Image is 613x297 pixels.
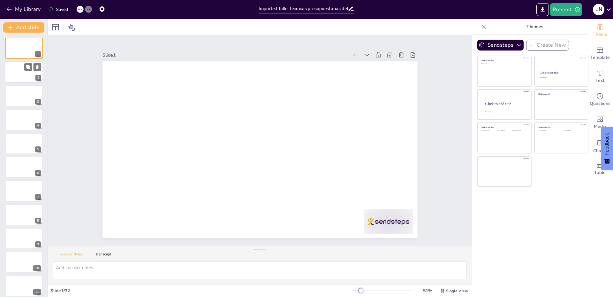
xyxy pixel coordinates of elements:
div: 5 [5,133,43,154]
div: Change the overall theme [587,19,613,42]
span: Feedback [604,133,610,155]
div: 9 [35,241,41,247]
button: Feedback - Show survey [601,127,613,170]
button: Present [550,3,582,16]
span: Text [595,77,604,84]
div: Add images, graphics, shapes or video [587,111,613,134]
div: J N [593,4,604,15]
div: 10 [5,252,43,273]
button: Export to PowerPoint [536,3,549,16]
div: Click to add title [540,71,582,74]
span: Table [594,169,606,176]
div: 1 [35,51,41,57]
div: 8 [5,204,43,225]
div: 4 [5,109,43,130]
div: Slide 1 [112,36,357,68]
div: Slide 1 / 32 [50,288,352,294]
button: Transcript [89,252,117,259]
div: Click to add title [481,126,527,129]
div: 11 [33,289,41,295]
button: J N [593,3,604,16]
div: Add ready made slides [587,42,613,65]
div: Layout [50,22,61,32]
div: Click to add text [497,130,511,132]
div: 11 [5,276,43,297]
span: Single View [446,288,468,293]
button: Sendsteps [477,40,524,51]
div: 5 [35,146,41,152]
span: Charts [593,147,607,154]
span: Position [67,23,75,31]
div: Click to add text [540,77,582,78]
div: 2 [35,75,41,81]
div: Saved [48,6,68,12]
button: Duplicate Slide [24,63,32,71]
span: Media [594,123,606,130]
div: 7 [5,180,43,201]
div: 4 [35,123,41,129]
div: 6 [5,157,43,178]
div: Click to add body [485,111,526,113]
div: Click to add text [538,130,558,132]
button: Speaker Notes [53,252,89,259]
button: My Library [5,4,43,14]
div: 6 [35,170,41,176]
span: Template [590,54,610,61]
div: Get real-time input from your audience [587,88,613,111]
div: 10 [33,265,41,271]
div: Click to add text [481,63,527,65]
div: 2 [5,61,43,83]
div: 7 [35,194,41,200]
div: 3 [5,85,43,106]
div: Click to add text [481,130,496,132]
button: Add slide [3,22,44,33]
div: Add a table [587,157,613,180]
span: Questions [590,100,610,107]
div: 3 [35,99,41,105]
div: Add text boxes [587,65,613,88]
div: 8 [35,218,41,223]
div: Click to add title [538,93,584,95]
button: Create New [526,40,569,51]
input: Insert title [259,4,348,13]
div: Click to add title [481,59,527,62]
div: 1 [5,38,43,59]
span: Theme [593,31,607,38]
div: Click to add text [512,130,527,132]
div: Add charts and graphs [587,134,613,157]
div: Click to add title [485,101,526,106]
div: Click to add title [538,126,584,129]
div: Click to add text [563,130,583,132]
div: 9 [5,228,43,249]
p: Themes [489,19,581,35]
div: 51 % [420,288,435,294]
button: Delete Slide [34,63,41,71]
